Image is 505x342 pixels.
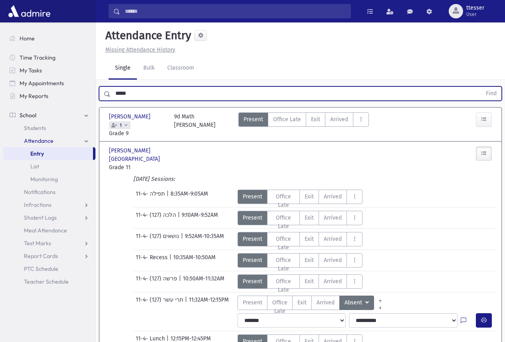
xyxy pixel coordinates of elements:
span: Office Late [272,235,295,252]
span: Monitoring [30,176,58,183]
span: Attendance [24,137,53,144]
a: Missing Attendance History [102,46,175,53]
input: Search [120,4,351,18]
a: Bulk [137,57,161,80]
span: 9:10AM-9:52AM [182,211,218,225]
span: [PERSON_NAME][GEOGRAPHIC_DATA] [109,146,166,163]
a: Monitoring [3,173,95,186]
span: 9:52AM-10:35AM [185,232,224,246]
span: Office Late [272,277,295,294]
span: 8:35AM-9:05AM [170,190,208,204]
span: 11-4- תפילה [136,190,166,204]
span: Present [243,192,262,201]
div: AttTypes [238,112,369,138]
a: All Later [374,302,386,308]
span: Office Late [272,192,295,209]
span: PTC Schedule [24,265,58,272]
span: Office Late [272,298,287,315]
a: My Appointments [3,77,95,90]
span: | [179,274,183,289]
span: Entry [30,150,44,157]
a: Infractions [3,198,95,211]
span: Exit [311,115,320,124]
span: 11-4- הלכה (127) [136,211,178,225]
div: AttTypes [238,296,386,310]
span: Exit [305,235,314,243]
a: My Reports [3,90,95,102]
a: My Tasks [3,64,95,77]
span: Present [243,235,262,243]
span: My Tasks [20,67,42,74]
button: Absent [339,296,374,310]
a: Notifications [3,186,95,198]
span: 11-4- נושאים (127) [136,232,181,246]
u: Missing Attendance History [105,46,175,53]
span: 11-4- תרי עשר (127) [136,296,185,310]
a: Students [3,122,95,134]
span: Notifications [24,188,55,196]
span: My Reports [20,92,48,100]
span: Time Tracking [20,54,55,61]
span: [PERSON_NAME] [109,112,152,121]
a: Teacher Schedule [3,275,95,288]
a: Single [109,57,137,80]
span: Present [243,214,262,222]
span: School [20,112,36,119]
span: Office Late [273,115,301,124]
i: [DATE] Sessions: [133,176,175,182]
a: All Prior [374,296,386,302]
span: 11:32AM-12:15PM [189,296,229,310]
div: AttTypes [238,253,363,268]
span: Meal Attendance [24,227,67,234]
span: Arrived [317,298,335,307]
span: Arrived [324,235,342,243]
a: Student Logs [3,211,95,224]
span: Home [20,35,35,42]
span: Test Marks [24,240,51,247]
a: Report Cards [3,250,95,262]
span: Grade 11 [109,163,166,172]
button: Find [481,87,501,100]
span: Arrived [324,214,342,222]
a: Classroom [161,57,200,80]
div: AttTypes [238,190,363,204]
a: Attendance [3,134,95,147]
span: | [169,253,173,268]
span: Exit [305,214,314,222]
span: 1 [118,123,123,128]
span: Students [24,124,46,132]
div: AttTypes [238,274,363,289]
a: Time Tracking [3,51,95,64]
span: Exit [297,298,307,307]
div: 9d Math [PERSON_NAME] [174,112,216,138]
a: Test Marks [3,237,95,250]
span: Arrived [324,256,342,264]
span: Grade 9 [109,129,166,138]
span: Exit [305,277,314,286]
span: Teacher Schedule [24,278,69,285]
span: Present [244,115,263,124]
span: Report Cards [24,252,58,260]
span: 10:50AM-11:32AM [183,274,224,289]
span: | [185,296,189,310]
div: AttTypes [238,232,363,246]
span: Present [243,298,262,307]
a: List [3,160,95,173]
a: Entry [3,147,93,160]
span: ttesser [466,5,484,11]
h5: Attendance Entry [102,29,191,42]
span: | [181,232,185,246]
span: Student Logs [24,214,57,221]
span: Absent [345,298,364,307]
a: Home [3,32,95,45]
span: Exit [305,256,314,264]
span: My Appointments [20,80,64,87]
span: | [178,211,182,225]
a: School [3,109,95,122]
span: Arrived [324,277,342,286]
span: List [30,163,39,170]
span: Present [243,277,262,286]
span: 11-4- פרשה (127) [136,274,179,289]
span: Office Late [272,214,295,230]
span: | [166,190,170,204]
